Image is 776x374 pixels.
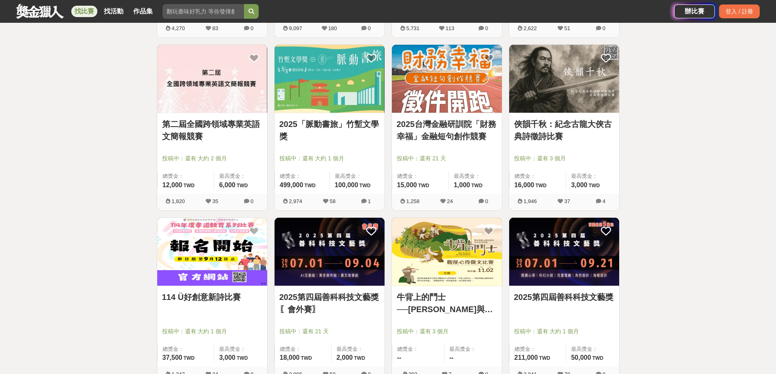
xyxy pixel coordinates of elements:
span: 投稿中：還有 大約 1 個月 [279,154,380,163]
span: 總獎金： [514,345,561,353]
a: 2025「脈動書旅」竹塹文學獎 [279,118,380,142]
a: 牛背上的鬥士──[PERSON_NAME]與鳳山農民組合百年紀念特展觀展心得 徵文比賽 [397,291,497,315]
span: 2,974 [289,198,302,204]
span: 總獎金： [514,172,561,180]
a: 找比賽 [71,6,97,17]
span: -- [397,354,402,361]
span: 9,097 [289,25,302,31]
a: 第二屆全國跨領域專業英語文簡報競賽 [162,118,262,142]
span: 24 [447,198,453,204]
span: 35 [212,198,218,204]
span: 1,946 [523,198,537,204]
span: 4 [602,198,605,204]
img: Cover Image [392,218,502,286]
span: 3,000 [571,182,587,188]
span: 37,500 [163,354,182,361]
span: 投稿中：還有 大約 2 個月 [162,154,262,163]
span: 0 [602,25,605,31]
span: 投稿中：還有 大約 1 個月 [514,327,614,336]
span: TWD [535,183,546,188]
span: 58 [330,198,335,204]
a: Cover Image [157,218,267,286]
span: 50,000 [571,354,591,361]
div: 登入 / 註冊 [719,4,760,18]
span: 4,270 [171,25,185,31]
img: Cover Image [392,45,502,113]
a: 2025第四屆善科科技文藝獎 [514,291,614,303]
span: 51 [564,25,570,31]
span: 0 [251,25,253,31]
span: 最高獎金： [571,345,614,353]
input: 翻玩臺味好乳力 等你發揮創意！ [163,4,244,19]
span: 最高獎金： [219,345,262,353]
span: 180 [328,25,337,31]
span: 16,000 [514,182,534,188]
span: 投稿中：還有 大約 1 個月 [162,327,262,336]
img: Cover Image [157,45,267,113]
a: 找活動 [101,6,127,17]
span: 最高獎金： [335,172,380,180]
span: TWD [592,355,603,361]
span: 總獎金： [280,345,326,353]
span: 最高獎金： [219,172,262,180]
span: TWD [354,355,365,361]
span: 12,000 [163,182,182,188]
span: 總獎金： [397,172,444,180]
span: 2,000 [336,354,353,361]
span: 211,000 [514,354,538,361]
img: Cover Image [509,45,619,113]
span: 3,000 [219,354,235,361]
a: 辦比賽 [674,4,715,18]
span: TWD [237,183,248,188]
span: TWD [471,183,482,188]
span: 499,000 [280,182,303,188]
span: 最高獎金： [336,345,380,353]
span: 1 [368,198,371,204]
span: 100,000 [335,182,358,188]
span: 最高獎金： [571,172,614,180]
span: TWD [539,355,550,361]
span: TWD [304,183,315,188]
a: 2025台灣金融研訓院「財務幸福」金融短句創作競賽 [397,118,497,142]
span: 總獎金： [163,345,209,353]
a: 114 Ü好創意新詩比賽 [162,291,262,303]
span: TWD [183,355,194,361]
span: 5,731 [406,25,420,31]
span: 投稿中：還有 21 天 [279,327,380,336]
span: 1,258 [406,198,420,204]
span: 最高獎金： [449,345,497,353]
span: TWD [359,183,370,188]
span: 113 [446,25,455,31]
span: TWD [183,183,194,188]
span: TWD [589,183,600,188]
span: 投稿中：還有 3 個月 [514,154,614,163]
span: 6,000 [219,182,235,188]
span: 0 [485,25,488,31]
span: 83 [212,25,218,31]
span: TWD [301,355,312,361]
span: 0 [368,25,371,31]
img: Cover Image [509,218,619,286]
img: Cover Image [275,45,385,113]
span: 0 [485,198,488,204]
span: 總獎金： [280,172,325,180]
span: 投稿中：還有 21 天 [397,154,497,163]
span: 2,622 [523,25,537,31]
a: 作品集 [130,6,156,17]
span: -- [449,354,454,361]
span: 15,000 [397,182,417,188]
a: 俠韻千秋：紀念古龍大俠古典詩徵詩比賽 [514,118,614,142]
span: 0 [251,198,253,204]
img: Cover Image [275,218,385,286]
span: 1,000 [454,182,470,188]
span: 1,820 [171,198,185,204]
a: 2025第四屆善科科技文藝獎〖會外賽〗 [279,291,380,315]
